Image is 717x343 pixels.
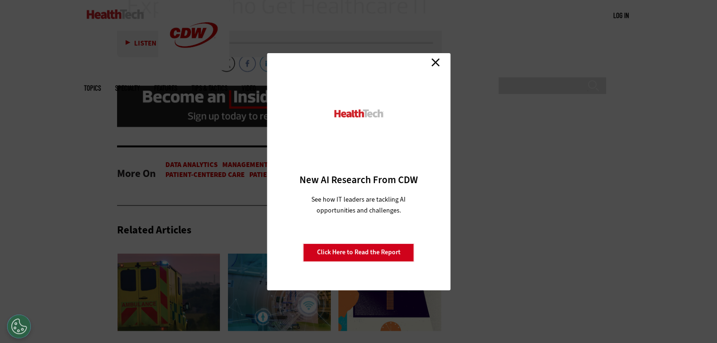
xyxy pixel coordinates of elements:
[333,109,384,119] img: HealthTech_0.png
[7,315,31,338] div: Cookies Settings
[300,194,417,216] p: See how IT leaders are tackling AI opportunities and challenges.
[303,243,414,261] a: Click Here to Read the Report
[7,315,31,338] button: Open Preferences
[428,56,443,70] a: Close
[283,173,434,186] h3: New AI Research From CDW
